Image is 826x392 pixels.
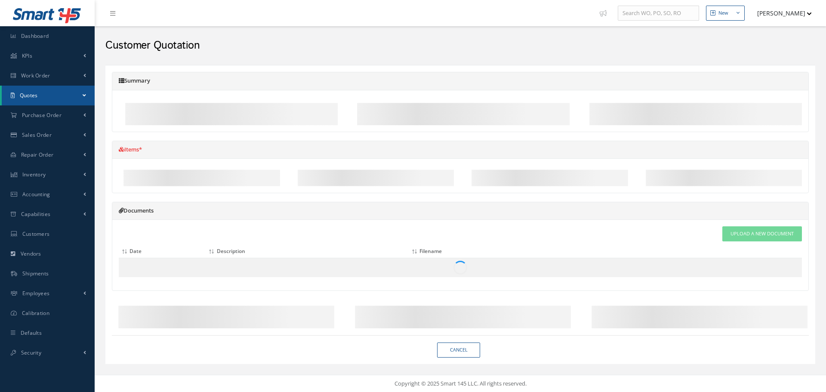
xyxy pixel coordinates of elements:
[618,6,699,21] input: Search WO, PO, SO, RO
[21,72,50,79] span: Work Order
[103,380,817,388] div: Copyright © 2025 Smart 145 LLC. All rights reserved.
[105,39,815,52] h2: Customer Quotation
[21,349,41,356] span: Security
[119,77,454,84] h5: Summary
[22,171,46,178] span: Inventory
[2,86,95,105] a: Quotes
[21,250,41,257] span: Vendors
[22,191,50,198] span: Accounting
[22,270,49,277] span: Shipments
[21,210,51,218] span: Capabilities
[119,245,187,258] th: Date
[22,131,52,139] span: Sales Order
[21,151,54,158] span: Repair Order
[21,329,42,336] span: Defaults
[437,343,480,358] a: Cancel
[718,9,728,17] div: New
[119,146,454,153] h5: Items
[409,245,750,258] th: Filename
[119,207,454,214] h5: Documents
[749,5,812,22] button: [PERSON_NAME]
[22,52,32,59] span: KPIs
[730,230,794,238] span: Upload a New Document
[206,245,409,258] th: Description
[722,226,802,241] a: Upload a New Document
[22,230,50,238] span: Customers
[20,92,38,99] span: Quotes
[22,290,50,297] span: Employees
[706,6,745,21] button: New
[22,111,62,119] span: Purchase Order
[22,309,49,317] span: Calibration
[21,32,49,40] span: Dashboard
